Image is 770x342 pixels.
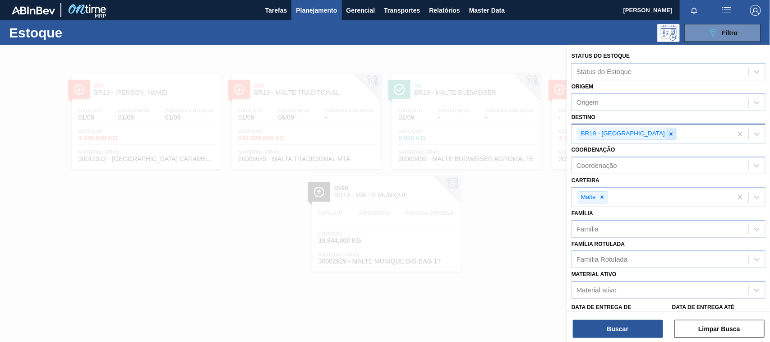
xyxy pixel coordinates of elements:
span: Filtro [722,29,738,37]
img: Logout [750,5,761,16]
span: Transportes [384,5,420,16]
label: Família [572,210,593,217]
span: Gerencial [346,5,375,16]
label: Carteira [572,177,599,184]
h1: Estoque [9,28,141,38]
label: Status do Estoque [572,53,630,59]
label: Data de Entrega até [672,304,735,310]
span: Planejamento [296,5,337,16]
label: Data de Entrega de [572,304,632,310]
div: Material ativo [576,287,617,294]
label: Família Rotulada [572,241,625,247]
span: Master Data [469,5,505,16]
label: Coordenação [572,147,615,153]
label: Destino [572,114,595,120]
span: Tarefas [265,5,287,16]
div: Malte [578,192,597,203]
div: Família Rotulada [576,256,627,263]
img: TNhmsLtSVTkK8tSr43FrP2fwEKptu5GPRR3wAAAABJRU5ErkJggg== [12,6,55,14]
button: Notificações [680,4,709,17]
button: Filtro [684,24,761,42]
img: userActions [721,5,732,16]
div: Status do Estoque [576,68,632,75]
div: BR19 - [GEOGRAPHIC_DATA] [578,128,666,139]
div: Origem [576,98,599,106]
div: Pogramando: nenhum usuário selecionado [657,24,680,42]
div: Coordenação [576,162,617,170]
span: Relatórios [429,5,460,16]
div: Família [576,225,599,233]
label: Origem [572,83,594,90]
label: Material ativo [572,271,617,277]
